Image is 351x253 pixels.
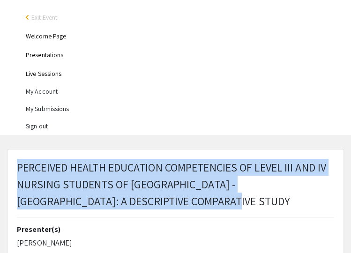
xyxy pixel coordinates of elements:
p: [PERSON_NAME] [17,238,334,249]
li: Sign out [26,118,344,135]
div: arrow_back_ios [26,15,31,20]
a: Presentations [26,51,63,59]
li: My Submissions [26,100,344,118]
iframe: Chat [7,211,40,246]
p: PERCEIVED HEALTH EDUCATION COMPETENCIES OF LEVEL III AND IV NURSING STUDENTS OF [GEOGRAPHIC_DATA]... [17,159,334,209]
h2: Presenter(s) [17,225,334,234]
a: Live Sessions [26,69,61,78]
li: My Account [26,83,344,100]
span: Exit Event [31,13,57,22]
a: Welcome Page [26,32,66,40]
